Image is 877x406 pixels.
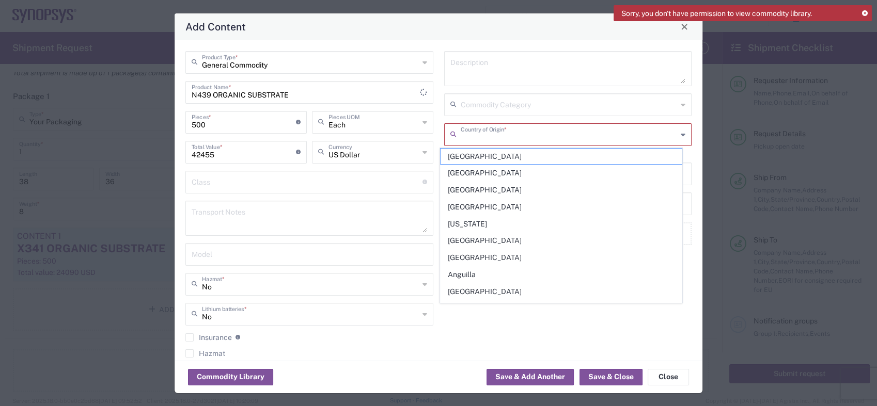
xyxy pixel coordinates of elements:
[185,19,246,34] h4: Add Content
[621,9,812,18] span: Sorry, you don't have permission to view commodity library.
[441,199,682,215] span: [GEOGRAPHIC_DATA]
[188,369,273,385] button: Commodity Library
[441,216,682,232] span: [US_STATE]
[185,349,225,358] label: Hazmat
[441,165,682,181] span: [GEOGRAPHIC_DATA]
[441,149,682,165] span: [GEOGRAPHIC_DATA]
[648,369,689,385] button: Close
[441,250,682,266] span: [GEOGRAPHIC_DATA]
[580,369,643,385] button: Save & Close
[441,301,682,317] span: [GEOGRAPHIC_DATA]
[441,284,682,300] span: [GEOGRAPHIC_DATA]
[444,146,692,155] div: This field is required
[441,267,682,283] span: Anguilla
[487,369,574,385] button: Save & Add Another
[185,333,232,342] label: Insurance
[441,182,682,198] span: [GEOGRAPHIC_DATA]
[441,233,682,249] span: [GEOGRAPHIC_DATA]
